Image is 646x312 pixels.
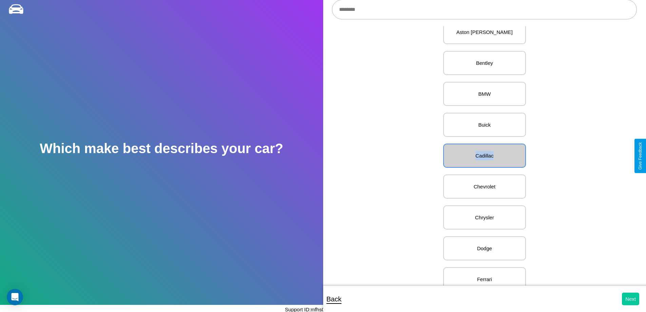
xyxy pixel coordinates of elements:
p: Back [327,293,341,305]
p: Cadillac [451,151,518,160]
div: Give Feedback [638,142,643,170]
p: Dodge [451,244,518,253]
p: BMW [451,89,518,98]
p: Aston [PERSON_NAME] [451,27,518,37]
h2: Which make best describes your car? [40,141,283,156]
p: Chevrolet [451,182,518,191]
div: Open Intercom Messenger [7,289,23,305]
button: Next [622,293,639,305]
p: Buick [451,120,518,129]
p: Chrysler [451,213,518,222]
p: Bentley [451,58,518,68]
p: Ferrari [451,275,518,284]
